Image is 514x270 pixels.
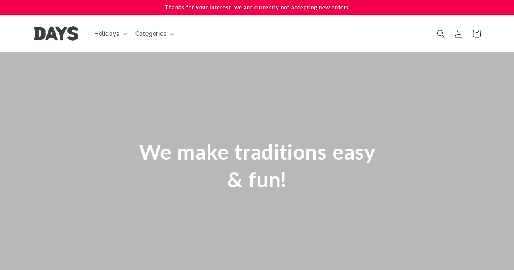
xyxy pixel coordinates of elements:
span: Categories [135,30,167,37]
summary: Categories [130,25,178,42]
img: Days United [34,26,78,41]
summary: Search [432,25,450,43]
span: We make traditions easy & fun! [139,139,375,192]
span: Holidays [94,30,119,37]
summary: Holidays [89,25,130,42]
